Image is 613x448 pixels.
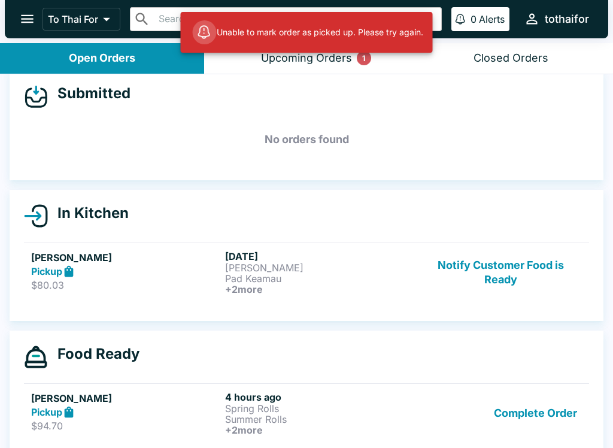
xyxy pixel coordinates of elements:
h5: [PERSON_NAME] [31,391,220,405]
p: Pad Keamau [225,273,414,284]
h4: Submitted [48,84,131,102]
div: Closed Orders [474,52,548,65]
strong: Pickup [31,265,62,277]
button: Complete Order [489,391,582,435]
h5: No orders found [24,118,589,161]
p: 0 [471,13,477,25]
h6: 4 hours ago [225,391,414,403]
h6: [DATE] [225,250,414,262]
div: Open Orders [69,52,135,65]
p: To Thai For [48,13,98,25]
div: Upcoming Orders [261,52,352,65]
div: tothaifor [545,12,589,26]
a: [PERSON_NAME]Pickup$80.03[DATE][PERSON_NAME]Pad Keamau+2moreNotify Customer Food is Ready [24,243,589,302]
p: Spring Rolls [225,403,414,414]
button: open drawer [12,4,43,34]
div: Unable to mark order as picked up. Please try again. [193,16,423,49]
p: Summer Rolls [225,414,414,425]
strong: Pickup [31,406,62,418]
h4: In Kitchen [48,204,129,222]
h6: + 2 more [225,284,414,295]
h4: Food Ready [48,345,139,363]
p: $80.03 [31,279,220,291]
p: [PERSON_NAME] [225,262,414,273]
h5: [PERSON_NAME] [31,250,220,265]
input: Search orders by name or phone number [155,11,436,28]
button: To Thai For [43,8,120,31]
button: Notify Customer Food is Ready [420,250,582,295]
a: [PERSON_NAME]Pickup$94.704 hours agoSpring RollsSummer Rolls+2moreComplete Order [24,383,589,443]
h6: + 2 more [225,425,414,435]
p: Alerts [479,13,505,25]
button: tothaifor [519,6,594,32]
p: $94.70 [31,420,220,432]
p: 1 [362,52,366,64]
